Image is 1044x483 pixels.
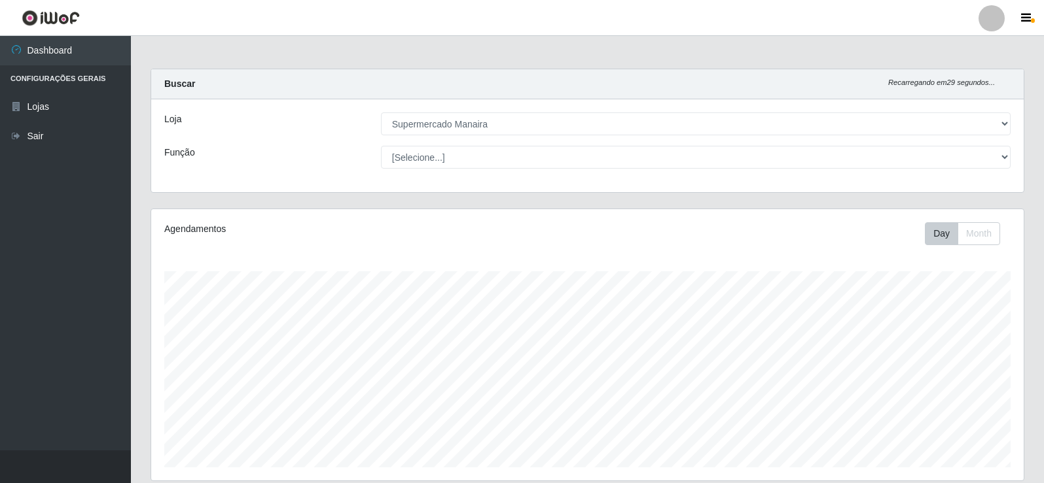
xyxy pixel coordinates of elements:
[925,222,958,245] button: Day
[164,112,181,126] label: Loja
[958,222,1000,245] button: Month
[164,146,195,159] label: Função
[164,222,505,236] div: Agendamentos
[925,222,1011,245] div: Toolbar with button groups
[22,10,80,26] img: CoreUI Logo
[164,78,195,89] strong: Buscar
[925,222,1000,245] div: First group
[888,78,995,86] i: Recarregando em 29 segundos...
